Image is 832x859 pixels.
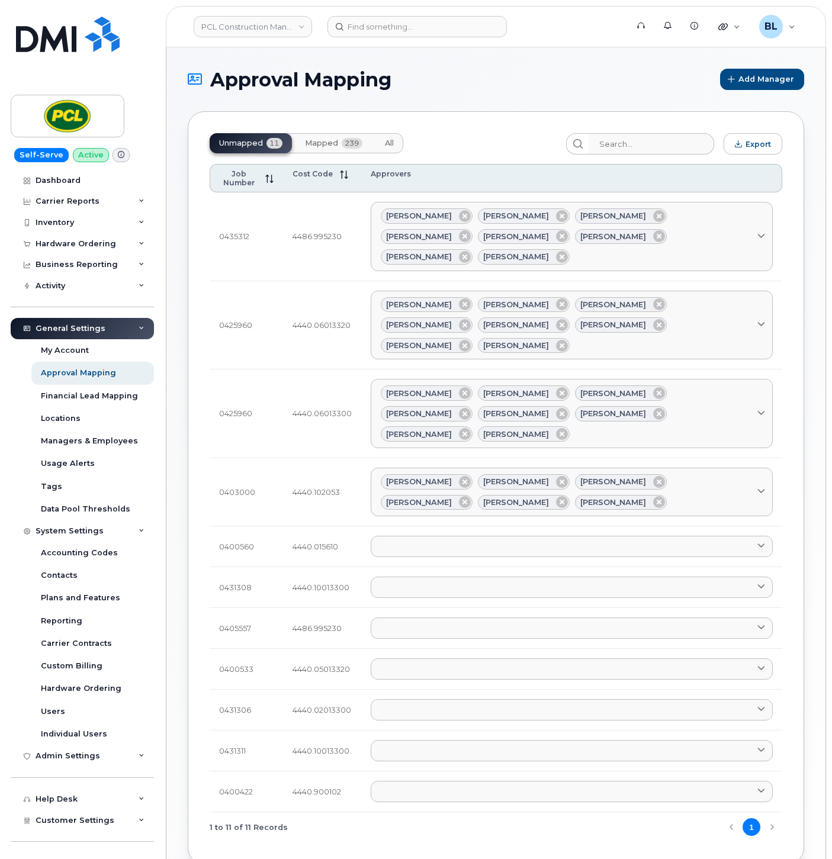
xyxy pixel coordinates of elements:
span: [PERSON_NAME] [483,319,549,330]
span: Mapped [305,139,338,148]
td: 0431308 [210,567,283,608]
button: Add Manager [720,69,804,90]
span: [PERSON_NAME] [483,429,549,440]
span: Approval Mapping [210,69,391,90]
span: [PERSON_NAME] [483,497,549,508]
td: 4440.015610 [283,526,361,567]
td: 4440.06013300 [283,369,361,458]
span: Add Manager [738,73,794,85]
span: [PERSON_NAME] [386,476,452,487]
span: 1 to 11 of 11 Records [210,818,288,836]
span: [PERSON_NAME] [483,340,549,351]
span: All [385,139,394,148]
span: [PERSON_NAME] [386,429,452,440]
td: 4440.06013320 [283,281,361,370]
span: [PERSON_NAME] [483,251,549,262]
input: Search... [589,133,714,155]
span: [PERSON_NAME] [580,388,646,399]
td: 4486.995230 [283,608,361,649]
a: [PERSON_NAME][PERSON_NAME][PERSON_NAME][PERSON_NAME][PERSON_NAME][PERSON_NAME][PERSON_NAME][PERSO... [371,379,773,448]
span: [PERSON_NAME] [386,388,452,399]
td: 0403000 [210,458,283,526]
td: 0400422 [210,771,283,812]
td: 0400533 [210,649,283,690]
span: [PERSON_NAME] [580,319,646,330]
td: 4440.10013300 [283,731,361,771]
span: [PERSON_NAME] [386,497,452,508]
button: Export [724,133,782,155]
span: [PERSON_NAME] [386,340,452,351]
span: [PERSON_NAME] [386,210,452,221]
td: 0425960 [210,369,283,458]
span: [PERSON_NAME] [483,299,549,310]
td: 4440.102053 [283,458,361,526]
td: 4440.05013320 [283,649,361,690]
span: [PERSON_NAME] [386,319,452,330]
td: 0435312 [210,192,283,281]
span: [PERSON_NAME] [580,210,646,221]
td: 0431306 [210,690,283,731]
span: [PERSON_NAME] [483,388,549,399]
td: 4440.02013300 [283,690,361,731]
td: 4486.995230 [283,192,361,281]
td: 0400560 [210,526,283,567]
span: [PERSON_NAME] [580,476,646,487]
span: Export [746,140,771,149]
a: [PERSON_NAME][PERSON_NAME][PERSON_NAME][PERSON_NAME][PERSON_NAME][PERSON_NAME][PERSON_NAME][PERSO... [371,202,773,271]
span: Approvers [371,169,411,178]
a: [PERSON_NAME][PERSON_NAME][PERSON_NAME][PERSON_NAME][PERSON_NAME][PERSON_NAME] [371,468,773,516]
span: [PERSON_NAME] [483,231,549,242]
span: 239 [342,138,362,149]
td: 0425960 [210,281,283,370]
span: [PERSON_NAME] [580,408,646,419]
td: 0405557 [210,608,283,649]
a: [PERSON_NAME][PERSON_NAME][PERSON_NAME][PERSON_NAME][PERSON_NAME][PERSON_NAME][PERSON_NAME][PERSO... [371,291,773,360]
span: [PERSON_NAME] [580,299,646,310]
span: [PERSON_NAME] [386,231,452,242]
td: 4440.10013300 [283,567,361,608]
span: [PERSON_NAME] [580,497,646,508]
td: 0431311 [210,731,283,771]
span: [PERSON_NAME] [483,210,549,221]
span: [PERSON_NAME] [386,408,452,419]
span: Job Number [220,169,258,187]
span: [PERSON_NAME] [580,231,646,242]
span: [PERSON_NAME] [386,251,452,262]
span: [PERSON_NAME] [483,476,549,487]
button: Page 1 [743,818,760,836]
span: [PERSON_NAME] [483,408,549,419]
td: 4440.900102 [283,771,361,812]
span: [PERSON_NAME] [386,299,452,310]
span: Cost Code [293,169,333,178]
